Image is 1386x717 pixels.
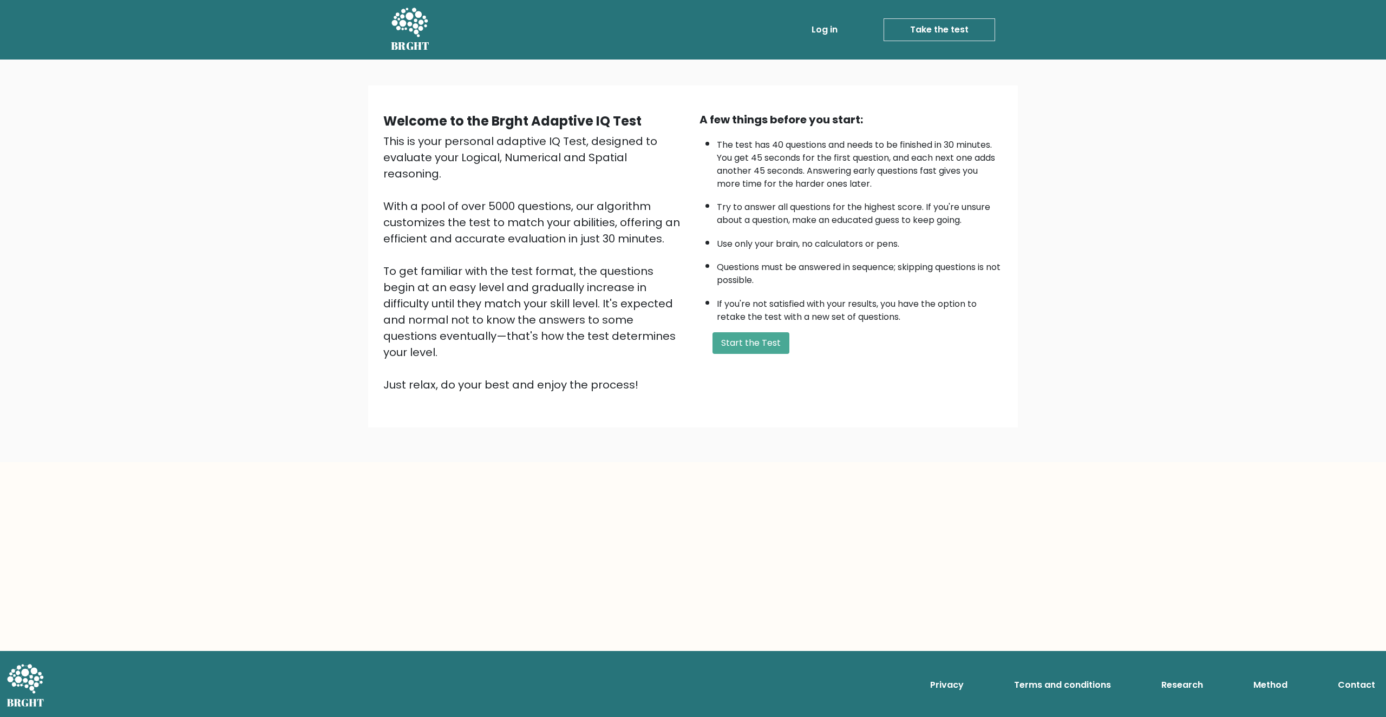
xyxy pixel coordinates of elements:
li: Use only your brain, no calculators or pens. [717,232,1003,251]
a: Method [1249,674,1292,696]
div: A few things before you start: [699,111,1003,128]
li: The test has 40 questions and needs to be finished in 30 minutes. You get 45 seconds for the firs... [717,133,1003,190]
a: Take the test [884,18,995,41]
button: Start the Test [712,332,789,354]
a: Contact [1333,674,1380,696]
a: Research [1157,674,1207,696]
li: Questions must be answered in sequence; skipping questions is not possible. [717,255,1003,287]
div: This is your personal adaptive IQ Test, designed to evaluate your Logical, Numerical and Spatial ... [383,133,687,393]
li: Try to answer all questions for the highest score. If you're unsure about a question, make an edu... [717,195,1003,227]
a: Privacy [926,674,968,696]
li: If you're not satisfied with your results, you have the option to retake the test with a new set ... [717,292,1003,324]
a: Terms and conditions [1010,674,1115,696]
a: Log in [807,19,842,41]
b: Welcome to the Brght Adaptive IQ Test [383,112,642,130]
a: BRGHT [391,4,430,55]
h5: BRGHT [391,40,430,52]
